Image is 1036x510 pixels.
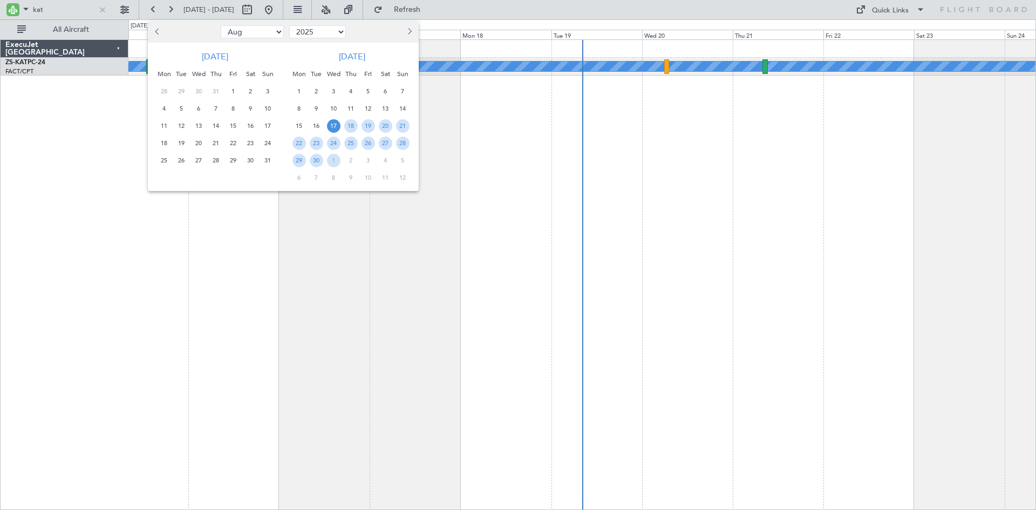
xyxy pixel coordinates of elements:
span: 29 [292,154,306,167]
span: 14 [209,119,223,133]
div: 17-9-2025 [325,117,342,134]
span: 12 [175,119,188,133]
div: 15-8-2025 [224,117,242,134]
span: 22 [292,137,306,150]
div: 9-9-2025 [308,100,325,117]
span: 17 [261,119,275,133]
div: 7-8-2025 [207,100,224,117]
div: 10-9-2025 [325,100,342,117]
span: 5 [175,102,188,115]
span: 24 [261,137,275,150]
span: 29 [175,85,188,98]
div: 24-9-2025 [325,134,342,152]
span: 11 [158,119,171,133]
select: Select year [289,25,346,38]
span: 19 [175,137,188,150]
span: 13 [379,102,392,115]
div: 7-9-2025 [394,83,411,100]
span: 19 [362,119,375,133]
span: 28 [209,154,223,167]
div: 5-8-2025 [173,100,190,117]
span: 26 [362,137,375,150]
span: 25 [158,154,171,167]
div: 18-8-2025 [155,134,173,152]
div: 7-10-2025 [308,169,325,186]
div: 31-8-2025 [259,152,276,169]
span: 12 [362,102,375,115]
div: 19-9-2025 [359,117,377,134]
div: Mon [290,65,308,83]
div: 8-8-2025 [224,100,242,117]
div: 17-8-2025 [259,117,276,134]
div: 19-8-2025 [173,134,190,152]
span: 23 [244,137,257,150]
div: Tue [173,65,190,83]
div: Tue [308,65,325,83]
div: 28-8-2025 [207,152,224,169]
span: 21 [396,119,410,133]
div: 13-9-2025 [377,100,394,117]
div: 5-9-2025 [359,83,377,100]
div: 23-9-2025 [308,134,325,152]
div: 26-8-2025 [173,152,190,169]
div: 22-9-2025 [290,134,308,152]
span: 2 [310,85,323,98]
span: 7 [396,85,410,98]
div: 11-10-2025 [377,169,394,186]
span: 3 [261,85,275,98]
div: Sun [394,65,411,83]
div: Wed [190,65,207,83]
span: 20 [192,137,206,150]
span: 5 [362,85,375,98]
span: 2 [244,85,257,98]
span: 25 [344,137,358,150]
span: 26 [175,154,188,167]
span: 30 [310,154,323,167]
div: 12-10-2025 [394,169,411,186]
div: 5-10-2025 [394,152,411,169]
span: 9 [344,171,358,185]
span: 20 [379,119,392,133]
div: 1-9-2025 [290,83,308,100]
select: Select month [221,25,284,38]
div: 28-7-2025 [155,83,173,100]
div: Fri [224,65,242,83]
div: 4-9-2025 [342,83,359,100]
div: 30-8-2025 [242,152,259,169]
div: 2-8-2025 [242,83,259,100]
div: 22-8-2025 [224,134,242,152]
span: 16 [244,119,257,133]
span: 1 [292,85,306,98]
div: 30-9-2025 [308,152,325,169]
div: 1-8-2025 [224,83,242,100]
span: 1 [227,85,240,98]
span: 31 [261,154,275,167]
div: Mon [155,65,173,83]
div: 27-9-2025 [377,134,394,152]
div: 4-10-2025 [377,152,394,169]
button: Next month [403,23,415,40]
span: 15 [227,119,240,133]
button: Previous month [152,23,164,40]
span: 13 [192,119,206,133]
div: 26-9-2025 [359,134,377,152]
span: 21 [209,137,223,150]
span: 16 [310,119,323,133]
span: 11 [379,171,392,185]
div: 23-8-2025 [242,134,259,152]
div: Wed [325,65,342,83]
span: 4 [379,154,392,167]
div: 8-10-2025 [325,169,342,186]
div: 12-9-2025 [359,100,377,117]
div: 8-9-2025 [290,100,308,117]
span: 3 [327,85,340,98]
div: 21-9-2025 [394,117,411,134]
div: Sun [259,65,276,83]
div: Sat [377,65,394,83]
span: 5 [396,154,410,167]
div: 11-8-2025 [155,117,173,134]
span: 10 [261,102,275,115]
div: 25-9-2025 [342,134,359,152]
span: 8 [327,171,340,185]
div: Thu [342,65,359,83]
